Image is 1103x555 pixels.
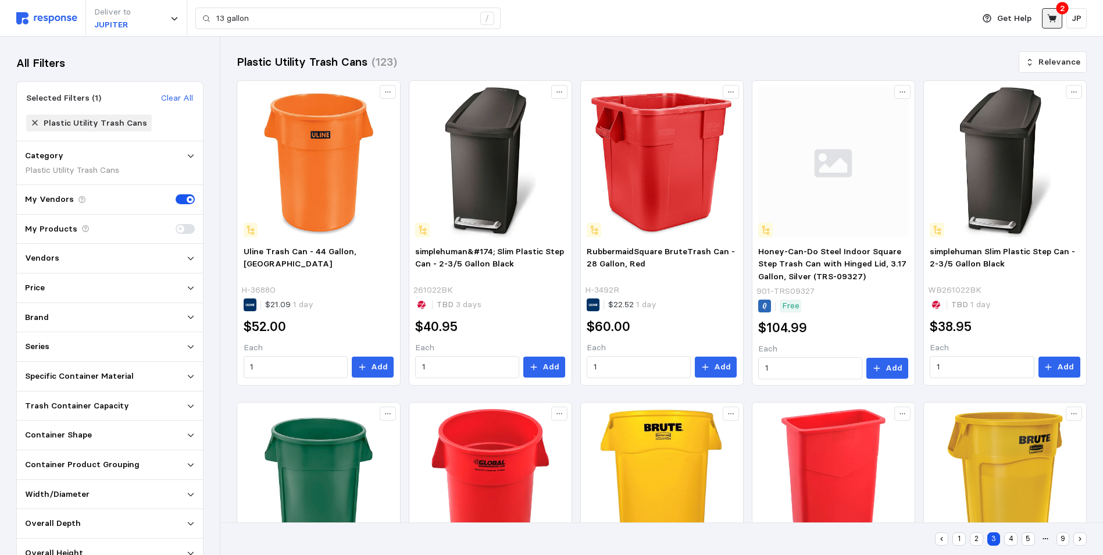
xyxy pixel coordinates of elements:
[765,358,856,379] input: Qty
[161,92,193,105] p: Clear All
[244,87,394,237] img: H-3688O
[237,54,367,70] h3: Plastic Utility Trash Cans
[352,357,394,378] button: Add
[1019,51,1087,73] button: Relevance
[16,12,77,24] img: svg%3e
[1057,361,1074,373] p: Add
[94,19,131,31] p: JUPITER
[415,87,565,237] img: 261022BK.webp
[216,8,474,29] input: Search for a product name or SKU
[968,299,991,309] span: 1 day
[930,246,1075,269] span: simplehuman Slim Plastic Step Can - 2-3/5 Gallon Black
[25,311,49,324] p: Brand
[634,299,656,309] span: 1 day
[758,87,908,237] img: svg%3e
[930,87,1080,237] img: 261022BK.webp
[25,150,63,162] p: Category
[454,299,481,309] span: 3 days
[25,488,90,501] p: Width/Diameter
[480,12,494,26] div: /
[16,55,65,71] h3: All Filters
[886,362,902,375] p: Add
[523,357,565,378] button: Add
[25,252,59,265] p: Vendors
[930,341,1080,354] p: Each
[265,298,313,311] p: $21.09
[928,284,981,297] p: WB261022BK
[160,91,194,105] button: Clear All
[594,357,684,378] input: Qty
[756,285,815,298] p: 901-TRS09327
[714,361,731,373] p: Add
[437,298,481,311] p: TBD
[1060,2,1065,15] p: 2
[587,87,737,237] img: H-3492R
[608,298,656,311] p: $22.52
[371,361,388,373] p: Add
[413,284,453,297] p: 261022BK
[241,284,276,297] p: H-3688O
[25,193,74,206] p: My Vendors
[976,8,1038,30] button: Get Help
[25,164,195,176] div: Plastic Utility Trash Cans
[25,340,49,353] p: Series
[422,357,513,378] input: Qty
[1038,56,1080,69] p: Relevance
[758,343,908,355] p: Each
[930,318,972,336] h2: $38.95
[1038,357,1080,378] button: Add
[415,341,565,354] p: Each
[997,12,1031,25] p: Get Help
[25,400,129,412] p: Trash Container Capacity
[291,299,313,309] span: 1 day
[1056,532,1070,546] button: 9
[25,370,134,383] p: Specific Container Material
[1072,12,1081,25] p: JP
[587,318,630,336] h2: $60.00
[25,223,77,236] p: My Products
[1004,532,1018,546] button: 4
[1022,532,1035,546] button: 5
[758,319,807,337] h2: $104.99
[94,6,131,19] p: Deliver to
[25,458,140,471] p: Container Product Grouping
[25,282,45,294] p: Price
[987,532,1001,546] button: 3
[937,357,1027,378] input: Qty
[244,341,394,354] p: Each
[244,246,356,269] span: Uline Trash Can - 44 Gallon, [GEOGRAPHIC_DATA]
[415,318,458,336] h2: $40.95
[25,429,92,442] p: Container Shape
[866,358,908,379] button: Add
[250,357,341,378] input: Qty
[542,361,559,373] p: Add
[951,298,991,311] p: TBD
[585,284,619,297] p: H-3492R
[587,246,735,269] span: RubbermaidSquare BruteTrash Can - 28 Gallon, Red
[587,341,737,354] p: Each
[758,246,906,282] span: Honey-Can-Do Steel Indoor Square Step Trash Can with Hinged Lid, 3.17 Gallon, Silver (TRS-09327)
[44,117,147,129] div: Plastic Utility Trash Cans
[1066,8,1087,29] button: JP
[26,92,101,104] div: Selected Filters (1)
[372,54,397,70] h3: (123)
[695,357,737,378] button: Add
[782,300,799,312] p: Free
[244,318,286,336] h2: $52.00
[970,532,983,546] button: 2
[952,532,966,546] button: 1
[415,246,564,269] span: simplehuman&#174; Slim Plastic Step Can - 2-3/5 Gallon Black
[25,517,81,530] p: Overall Depth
